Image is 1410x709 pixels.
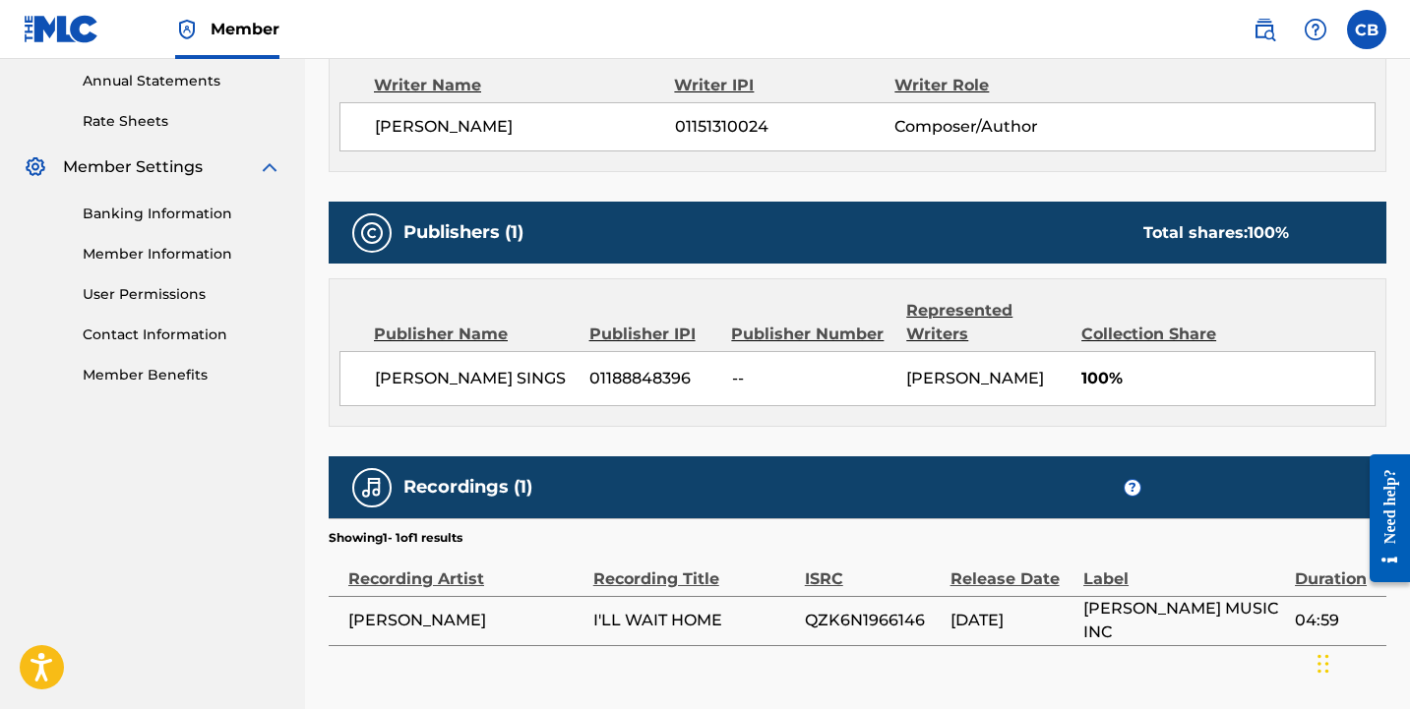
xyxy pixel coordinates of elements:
span: 01151310024 [675,115,895,139]
span: QZK6N1966146 [805,609,941,632]
div: Drag [1318,634,1329,693]
a: Contact Information [83,325,281,345]
img: expand [258,155,281,179]
iframe: Chat Widget [1312,615,1410,709]
img: search [1253,18,1276,41]
div: Publisher Number [731,323,891,346]
a: User Permissions [83,284,281,305]
div: Total shares: [1143,221,1289,245]
div: Represented Writers [906,299,1067,346]
img: Publishers [360,221,384,245]
span: Member [211,18,279,40]
a: Member Information [83,244,281,265]
div: Label [1083,547,1285,591]
span: [DATE] [950,609,1073,632]
div: Writer Name [374,74,674,97]
a: Annual Statements [83,71,281,91]
a: Public Search [1245,10,1284,49]
span: I'LL WAIT HOME [593,609,795,632]
a: Rate Sheets [83,111,281,132]
span: [PERSON_NAME] SINGS [375,367,575,390]
span: 01188848396 [589,367,717,390]
span: 04:59 [1295,609,1377,632]
span: [PERSON_NAME] [906,369,1044,387]
iframe: Resource Center [1355,437,1410,599]
div: Publisher IPI [589,323,717,346]
span: Member Settings [63,155,203,179]
div: Recording Artist [348,547,583,591]
span: -- [732,367,892,390]
img: Top Rightsholder [175,18,199,41]
span: 100% [1081,367,1375,390]
img: help [1304,18,1327,41]
div: Help [1296,10,1335,49]
img: MLC Logo [24,15,99,43]
h5: Recordings (1) [403,476,532,499]
img: Recordings [360,476,384,500]
div: Collection Share [1081,323,1232,346]
span: [PERSON_NAME] MUSIC INC [1083,597,1285,644]
span: [PERSON_NAME] [348,609,583,632]
div: ISRC [805,547,941,591]
img: Member Settings [24,155,47,179]
div: Duration [1295,547,1377,591]
div: Writer IPI [674,74,894,97]
p: Showing 1 - 1 of 1 results [329,529,462,547]
h5: Publishers (1) [403,221,523,244]
div: Recording Title [593,547,795,591]
div: Release Date [950,547,1073,591]
span: Composer/Author [894,115,1094,139]
a: Banking Information [83,204,281,224]
div: Publisher Name [374,323,575,346]
span: 100 % [1248,223,1289,242]
div: Writer Role [894,74,1095,97]
a: Member Benefits [83,365,281,385]
span: [PERSON_NAME] [375,115,675,139]
div: User Menu [1347,10,1386,49]
span: ? [1125,480,1140,496]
